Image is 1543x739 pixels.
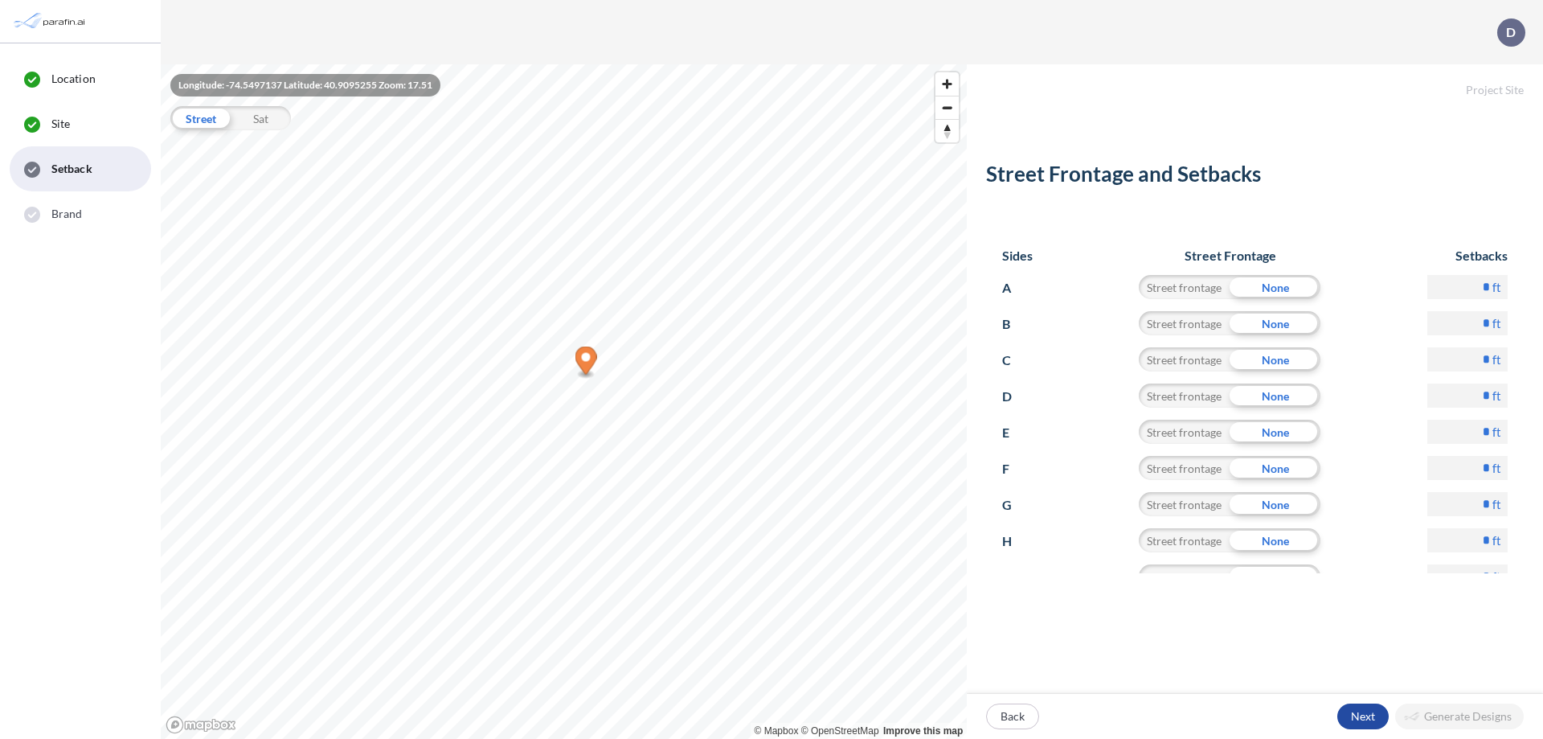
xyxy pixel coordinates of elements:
label: ft [1492,569,1501,585]
div: None [1230,384,1320,408]
label: ft [1492,424,1501,440]
div: None [1230,528,1320,552]
div: Street frontage [1139,311,1230,335]
a: OpenStreetMap [801,725,879,737]
p: D [1506,25,1516,39]
span: Location [51,71,96,87]
div: Street frontage [1139,384,1230,408]
span: Brand [51,206,83,222]
p: F [1002,456,1032,482]
div: Street frontage [1139,528,1230,552]
h6: Setbacks [1427,248,1508,263]
div: None [1230,492,1320,516]
label: ft [1492,496,1501,512]
button: Zoom in [935,72,959,96]
button: Reset bearing to north [935,119,959,142]
div: Street frontage [1139,492,1230,516]
p: C [1002,347,1032,373]
h5: Project Site [967,64,1543,97]
label: ft [1492,351,1501,367]
div: Sat [231,106,291,130]
a: Mapbox homepage [166,716,236,734]
span: Reset bearing to north [935,120,959,142]
div: None [1230,565,1320,589]
div: Street frontage [1139,275,1230,299]
p: E [1002,420,1032,445]
label: ft [1492,532,1501,548]
div: None [1230,311,1320,335]
div: Street frontage [1139,347,1230,372]
div: Street frontage [1139,565,1230,589]
label: ft [1492,315,1501,331]
div: None [1230,456,1320,480]
p: A [1002,275,1032,301]
label: ft [1492,388,1501,404]
p: Back [1001,708,1025,725]
p: H [1002,528,1032,554]
span: Setback [51,161,92,177]
h6: Sides [1002,248,1033,263]
h2: Street Frontage and Setbacks [986,162,1524,193]
p: I [1002,565,1032,590]
div: Map marker [575,347,597,380]
div: Longitude: -74.5497137 Latitude: 40.9095255 Zoom: 17.51 [170,74,440,96]
img: Parafin [12,6,90,36]
div: None [1230,275,1320,299]
h6: Street Frontage [1123,248,1336,263]
div: None [1230,420,1320,444]
span: Site [51,116,70,132]
p: G [1002,492,1032,518]
canvas: Map [161,64,967,739]
div: Street [170,106,231,130]
div: None [1230,347,1320,372]
button: Back [986,704,1039,729]
p: Next [1351,708,1375,725]
button: Next [1337,704,1389,729]
label: ft [1492,279,1501,295]
label: ft [1492,460,1501,476]
a: Mapbox [755,725,799,737]
div: Street frontage [1139,456,1230,480]
a: Improve this map [883,725,963,737]
button: Zoom out [935,96,959,119]
p: D [1002,384,1032,409]
div: Street frontage [1139,420,1230,444]
p: B [1002,311,1032,337]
